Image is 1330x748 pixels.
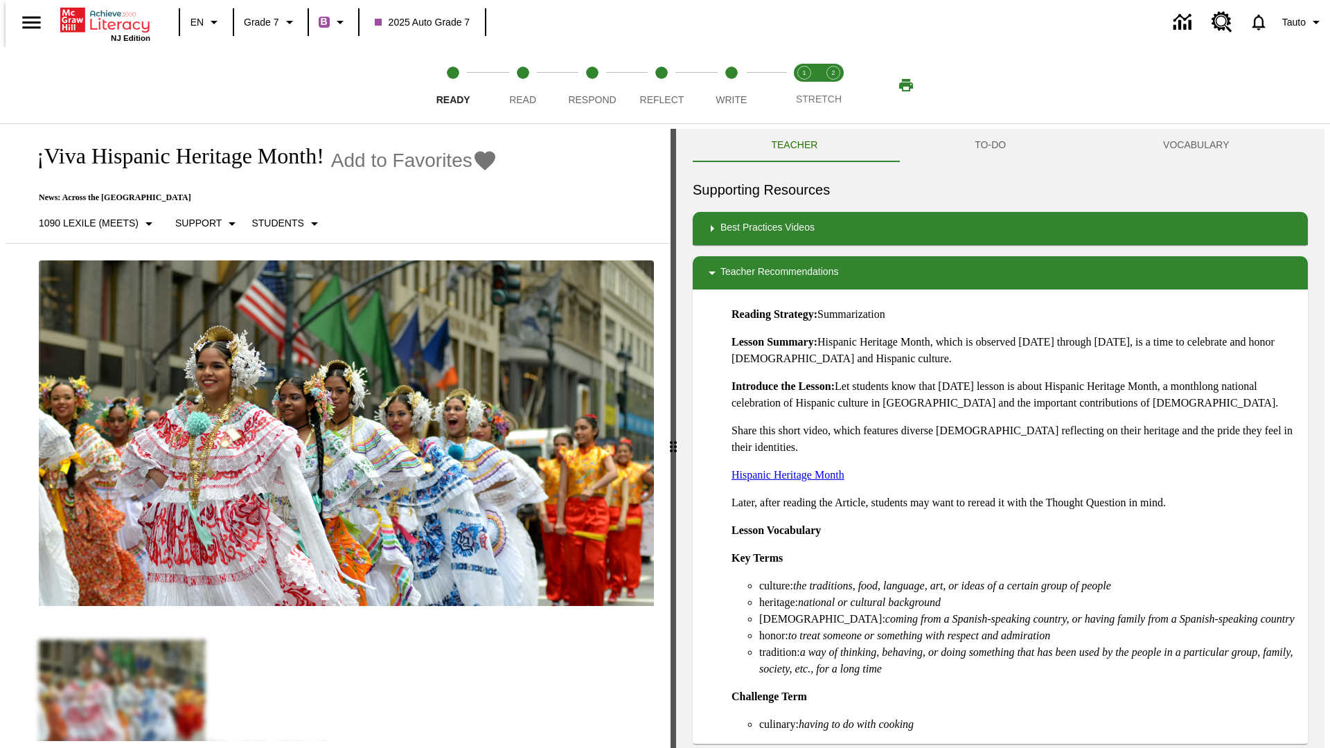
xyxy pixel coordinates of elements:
[731,495,1297,511] p: Later, after reading the Article, students may want to reread it with the Thought Question in mind.
[6,129,671,741] div: reading
[39,260,654,607] img: A photograph of Hispanic women participating in a parade celebrating Hispanic culture. The women ...
[184,10,229,35] button: Language: EN, Select a language
[731,469,844,481] a: Hispanic Heritage Month
[33,211,163,236] button: Select Lexile, 1090 Lexile (Meets)
[831,69,835,76] text: 2
[731,306,1297,323] p: Summarization
[693,129,896,162] button: Teacher
[693,129,1308,162] div: Instructional Panel Tabs
[798,596,941,608] em: national or cultural background
[640,94,684,105] span: Reflect
[170,211,246,236] button: Scaffolds, Support
[1203,3,1241,41] a: Resource Center, Will open in new tab
[313,10,354,35] button: Boost Class color is purple. Change class color
[321,13,328,30] span: B
[436,94,470,105] span: Ready
[720,220,815,237] p: Best Practices Videos
[693,256,1308,290] div: Teacher Recommendations
[693,179,1308,201] h6: Supporting Resources
[11,2,52,43] button: Open side menu
[693,212,1308,245] div: Best Practices Videos
[784,47,824,123] button: Stretch Read step 1 of 2
[759,716,1297,733] li: culinary:
[813,47,853,123] button: Stretch Respond step 2 of 2
[759,627,1297,644] li: honor:
[568,94,616,105] span: Respond
[1277,10,1330,35] button: Profile/Settings
[799,718,914,730] em: having to do with cooking
[375,15,470,30] span: 2025 Auto Grade 7
[691,47,772,123] button: Write step 5 of 5
[731,378,1297,411] p: Let students know that [DATE] lesson is about Hispanic Heritage Month, a monthlong national celeb...
[244,15,279,30] span: Grade 7
[246,211,328,236] button: Select Student
[788,630,1050,641] em: to treat someone or something with respect and admiration
[731,380,835,392] strong: Introduce the Lesson:
[759,644,1297,677] li: tradition:
[731,334,1297,367] p: Hispanic Heritage Month, which is observed [DATE] through [DATE], is a time to celebrate and hono...
[331,150,472,172] span: Add to Favorites
[759,594,1297,611] li: heritage:
[251,216,303,231] p: Students
[731,308,817,320] strong: Reading Strategy:
[896,129,1085,162] button: TO-DO
[22,193,497,203] p: News: Across the [GEOGRAPHIC_DATA]
[731,524,821,536] strong: Lesson Vocabulary
[413,47,493,123] button: Ready step 1 of 5
[175,216,222,231] p: Support
[482,47,562,123] button: Read step 2 of 5
[1282,15,1306,30] span: Tauto
[671,129,676,748] div: Press Enter or Spacebar and then press right and left arrow keys to move the slider
[731,422,1297,456] p: Share this short video, which features diverse [DEMOGRAPHIC_DATA] reflecting on their heritage an...
[802,69,806,76] text: 1
[509,94,536,105] span: Read
[1165,3,1203,42] a: Data Center
[621,47,702,123] button: Reflect step 4 of 5
[731,336,817,348] strong: Lesson Summary:
[731,552,783,564] strong: Key Terms
[759,646,1293,675] em: a way of thinking, behaving, or doing something that has been used by the people in a particular ...
[331,148,497,172] button: Add to Favorites - ¡Viva Hispanic Heritage Month!
[22,143,324,169] h1: ¡Viva Hispanic Heritage Month!
[60,5,150,42] div: Home
[238,10,303,35] button: Grade: Grade 7, Select a grade
[716,94,747,105] span: Write
[759,611,1297,627] li: [DEMOGRAPHIC_DATA]:
[1241,4,1277,40] a: Notifications
[720,265,838,281] p: Teacher Recommendations
[731,691,807,702] strong: Challenge Term
[552,47,632,123] button: Respond step 3 of 5
[111,34,150,42] span: NJ Edition
[793,580,1111,591] em: the traditions, food, language, art, or ideas of a certain group of people
[1085,129,1308,162] button: VOCABULARY
[676,129,1324,748] div: activity
[796,93,842,105] span: STRETCH
[39,216,139,231] p: 1090 Lexile (Meets)
[885,613,1295,625] em: coming from a Spanish-speaking country, or having family from a Spanish-speaking country
[190,15,204,30] span: EN
[884,73,928,98] button: Print
[759,578,1297,594] li: culture:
